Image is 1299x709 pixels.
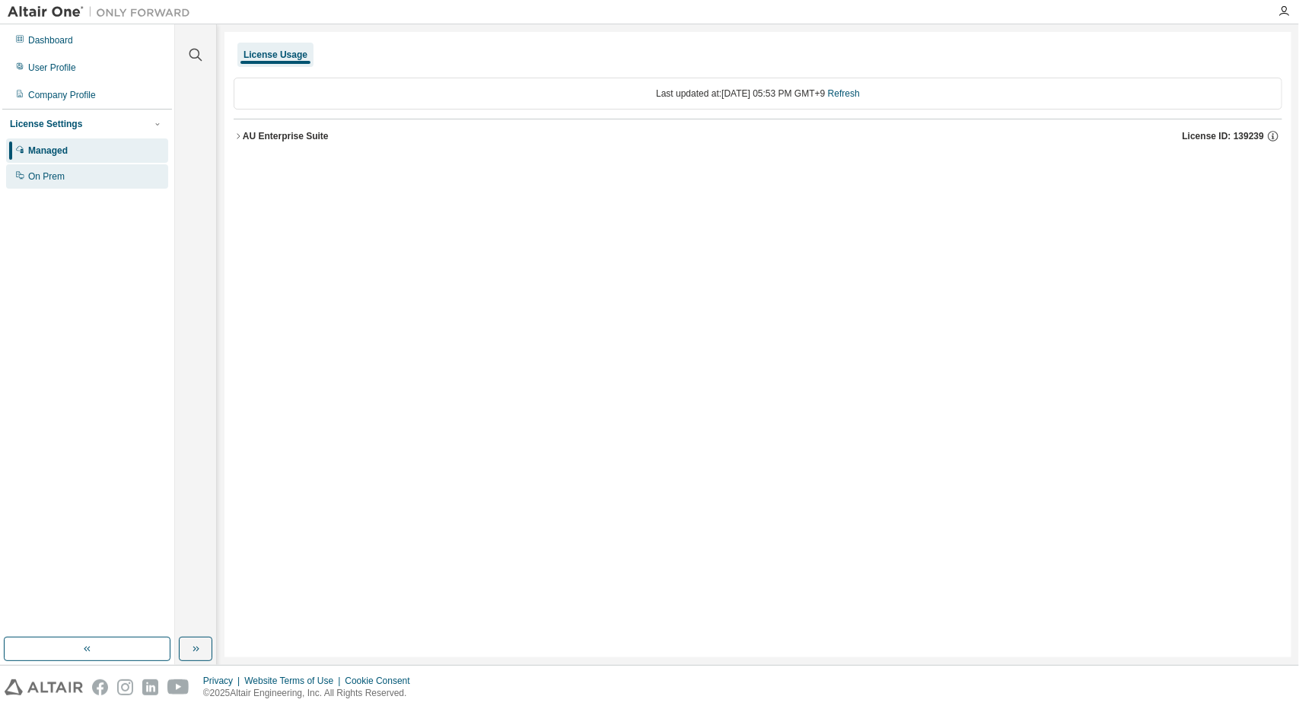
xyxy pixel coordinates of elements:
[142,679,158,695] img: linkedin.svg
[244,675,345,687] div: Website Terms of Use
[28,62,76,74] div: User Profile
[203,687,419,700] p: © 2025 Altair Engineering, Inc. All Rights Reserved.
[244,49,307,61] div: License Usage
[28,170,65,183] div: On Prem
[28,34,73,46] div: Dashboard
[28,145,68,157] div: Managed
[5,679,83,695] img: altair_logo.svg
[167,679,189,695] img: youtube.svg
[345,675,419,687] div: Cookie Consent
[8,5,198,20] img: Altair One
[117,679,133,695] img: instagram.svg
[234,78,1282,110] div: Last updated at: [DATE] 05:53 PM GMT+9
[234,119,1282,153] button: AU Enterprise SuiteLicense ID: 139239
[243,130,329,142] div: AU Enterprise Suite
[828,88,860,99] a: Refresh
[28,89,96,101] div: Company Profile
[10,118,82,130] div: License Settings
[1183,130,1264,142] span: License ID: 139239
[92,679,108,695] img: facebook.svg
[203,675,244,687] div: Privacy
